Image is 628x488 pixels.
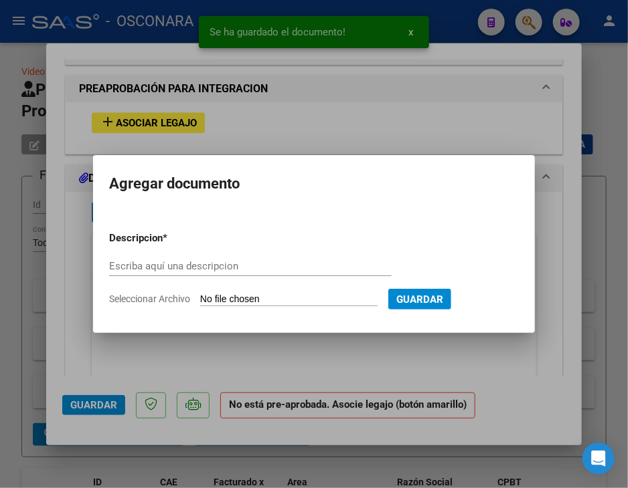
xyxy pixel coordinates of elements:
button: Guardar [388,289,451,310]
p: Descripcion [109,231,232,246]
span: Guardar [396,293,443,306]
span: Seleccionar Archivo [109,293,190,304]
h2: Agregar documento [109,171,519,197]
div: Open Intercom Messenger [582,443,615,475]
